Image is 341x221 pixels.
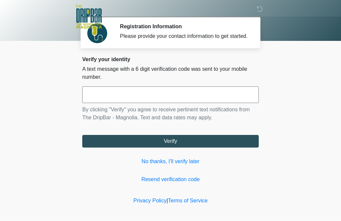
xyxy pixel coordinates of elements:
[82,106,259,122] p: By clicking "Verify" you agree to receive pertinent text notifications from The DripBar - Magnoli...
[120,32,249,40] div: Please provide your contact information to get started.
[82,158,259,166] a: No thanks, I'll verify later
[134,198,167,203] a: Privacy Policy
[82,65,259,81] p: A text message with a 6 digit verification code was sent to your mobile number.
[82,56,259,62] h2: Verify your identity
[76,5,102,29] img: The DripBar - Magnolia Logo
[82,175,259,183] a: Resend verification code
[168,198,207,203] a: Terms of Service
[82,135,259,148] button: Verify
[167,198,168,203] a: |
